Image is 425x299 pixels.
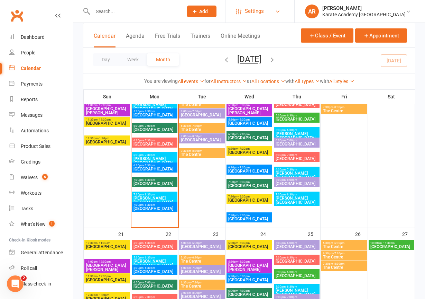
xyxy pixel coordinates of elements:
span: - 7:00pm [144,281,155,284]
th: Fri [321,89,368,104]
span: - 6:30pm [238,275,250,278]
span: 10:30am [86,241,129,245]
span: - 6:30pm [144,241,155,245]
span: [PERSON_NAME][GEOGRAPHIC_DATA] [275,288,318,297]
span: The Centre [181,259,223,263]
div: Waivers [21,175,38,180]
a: Clubworx [8,7,26,24]
span: - 7:00pm [191,110,202,113]
a: All Instructors [211,79,247,84]
div: 22 [166,228,178,239]
span: 11:00am [86,260,129,263]
button: Online Meetings [221,33,260,47]
span: The Centre [181,127,223,132]
strong: for [204,78,211,84]
a: All events [178,79,204,84]
span: [PERSON_NAME][GEOGRAPHIC_DATA] [275,196,318,204]
th: Sat [368,89,415,104]
span: 6:30pm [228,166,271,169]
span: - 6:30pm [238,260,250,263]
input: Search... [91,7,178,16]
a: Tasks [9,201,73,217]
span: 7:30pm [133,203,176,206]
span: - 8:30pm [333,106,344,109]
a: Waivers 5 [9,170,73,185]
span: 6:30pm [275,168,318,171]
span: 5:30pm [228,104,271,107]
button: [DATE] [237,54,261,64]
div: Reports [21,97,38,102]
button: Agenda [126,33,145,47]
span: 6:30pm [181,124,223,127]
span: [GEOGRAPHIC_DATA] [228,278,271,282]
span: 6:30pm [133,139,176,142]
span: 5:30pm [275,256,318,259]
span: 5:30pm [228,275,271,278]
span: [GEOGRAPHIC_DATA][PERSON_NAME] [86,107,129,115]
div: Messages [21,112,43,118]
a: People [9,45,73,61]
span: - 6:30pm [333,241,344,245]
span: The Centre [181,284,223,288]
th: Wed [226,89,273,104]
span: [PERSON_NAME][GEOGRAPHIC_DATA] [275,171,318,179]
a: What's New1 [9,217,73,232]
strong: with [285,78,295,84]
span: [GEOGRAPHIC_DATA] [228,217,271,221]
span: 6:00pm [133,124,176,127]
span: - 1:30pm [98,137,109,140]
span: [PERSON_NAME][GEOGRAPHIC_DATA] [275,132,318,140]
span: [GEOGRAPHIC_DATA] [86,245,129,249]
a: Product Sales [9,139,73,154]
div: [PERSON_NAME] [322,5,406,11]
span: [GEOGRAPHIC_DATA] [275,259,318,263]
span: - 11:30am [382,241,395,245]
iframe: Intercom live chat [7,275,24,292]
span: - 6:30pm [238,104,250,107]
span: Settings [245,3,264,19]
span: - 8:00pm [191,135,202,138]
div: Workouts [21,190,41,196]
span: [GEOGRAPHIC_DATA] [275,103,318,107]
span: The Centre [323,255,366,259]
span: [GEOGRAPHIC_DATA] [275,117,318,121]
span: 6:30pm [181,281,223,284]
span: 11:00am [86,104,129,107]
span: [GEOGRAPHIC_DATA] [228,136,271,140]
a: All Types [295,79,320,84]
span: - 6:30pm [144,256,155,259]
span: - 7:30pm [191,281,202,284]
span: - 7:30pm [144,296,155,299]
a: Reports [9,92,73,107]
strong: You are viewing [144,78,178,84]
button: Trainers [191,33,210,47]
span: The Centre [323,265,366,270]
div: What's New [21,221,46,227]
span: [GEOGRAPHIC_DATA] [228,150,271,155]
span: 7:30pm [228,195,271,198]
span: [PERSON_NAME][GEOGRAPHIC_DATA] [133,103,176,111]
span: 7:00pm [181,291,223,294]
th: Tue [178,89,226,104]
span: - 6:30pm [191,256,202,259]
a: All Locations [251,79,285,84]
span: - 6:30pm [286,129,297,132]
span: 7:30pm [275,193,318,196]
strong: at [247,78,251,84]
span: - 8:00pm [286,178,297,182]
span: [GEOGRAPHIC_DATA] [133,245,176,249]
span: - 6:00pm [286,241,297,245]
a: Automations [9,123,73,139]
span: - 6:30pm [238,118,250,121]
span: [GEOGRAPHIC_DATA] [275,245,318,249]
span: [GEOGRAPHIC_DATA] [181,113,223,117]
span: - 6:30pm [286,271,297,274]
span: [GEOGRAPHIC_DATA] [228,245,271,249]
button: Week [119,53,147,66]
div: General attendance [21,250,63,255]
span: - 12:00pm [98,260,111,263]
a: Gradings [9,154,73,170]
button: Free Trials [155,33,180,47]
div: Product Sales [21,143,50,149]
span: - 7:00pm [191,266,202,270]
